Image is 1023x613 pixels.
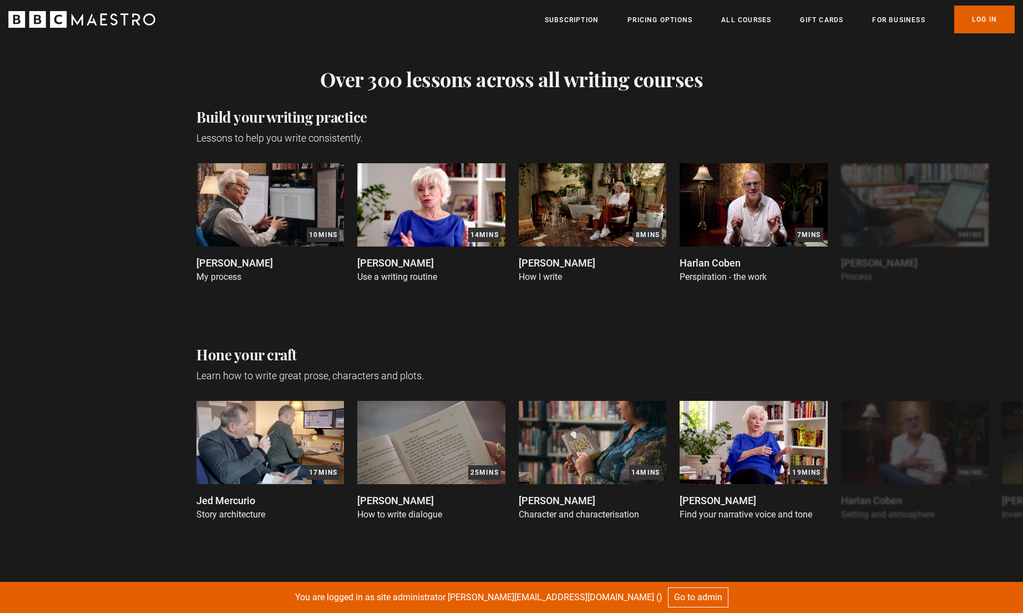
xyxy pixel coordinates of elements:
svg: BBC Maestro [8,11,155,28]
a: All Courses [721,14,771,26]
a: [PERSON_NAME] [519,257,595,269]
a: Subscription [545,14,599,26]
a: For business [872,14,925,26]
a: Pricing Options [627,14,692,26]
a: [PERSON_NAME] [841,257,918,269]
a: Log In [954,6,1015,33]
h2: Over 300 lessons across all writing courses [196,67,827,91]
a: [PERSON_NAME] [519,495,595,506]
p: Learn how to write great prose, characters and plots. [196,368,827,383]
nav: Primary [545,6,1015,33]
a: Go to admin [668,587,728,607]
p: Lessons to help you write consistently. [196,130,827,145]
a: Harlan Coben [841,495,902,506]
a: [PERSON_NAME] [196,257,273,269]
a: [PERSON_NAME] [357,257,434,269]
a: Harlan Coben [680,257,741,269]
a: Jed Mercurio [196,495,255,506]
h2: Build your writing practice [196,108,827,126]
h2: Hone your craft [196,346,827,364]
a: Gift Cards [800,14,843,26]
a: [PERSON_NAME] [680,495,756,506]
a: [PERSON_NAME] [357,495,434,506]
